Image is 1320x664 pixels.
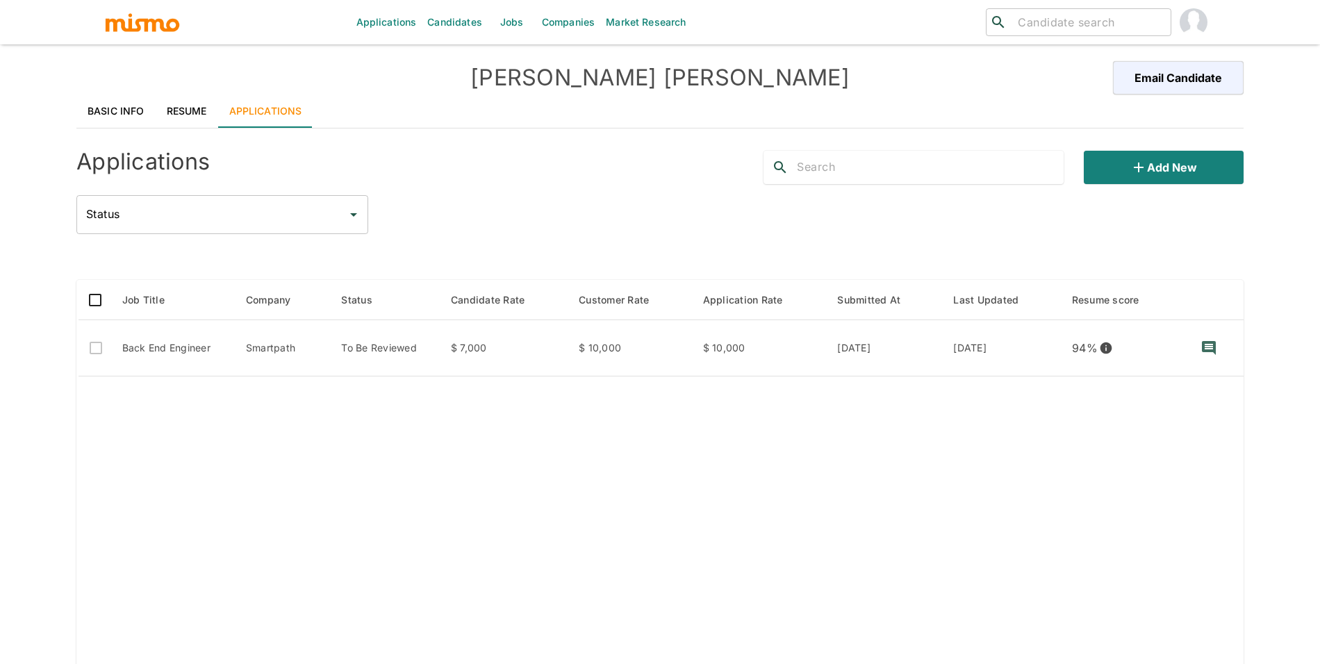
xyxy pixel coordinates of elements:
td: Only active applications to Public jobs can be selected [78,320,111,376]
span: Customer Rate [579,292,667,308]
p: 94 % [1072,338,1098,358]
span: Candidate Rate [451,292,543,308]
button: Email Candidate [1113,61,1244,94]
a: Resume [156,94,218,128]
td: $ 7,000 [440,320,568,376]
button: Add new [1084,151,1244,184]
img: Maria Lujan Ciommo [1180,8,1207,36]
td: $ 10,000 [692,320,827,376]
svg: View resume score details [1099,341,1113,355]
span: Last Updated [953,292,1037,308]
img: logo [104,12,181,33]
span: Job Title [122,292,183,308]
input: Search [797,156,1064,179]
input: Candidate search [1012,13,1165,32]
td: [DATE] [826,320,942,376]
a: Applications [218,94,313,128]
td: Back End Engineer [111,320,235,376]
span: Application Rate [703,292,801,308]
td: To Be Reviewed [330,320,439,376]
span: Company [246,292,309,308]
button: recent-notes [1192,331,1226,365]
button: Open [344,205,363,224]
a: Basic Info [76,94,156,128]
span: Status [341,292,390,308]
h4: [PERSON_NAME] [PERSON_NAME] [368,64,952,92]
h4: Applications [76,148,210,176]
td: [DATE] [942,320,1060,376]
span: Resume score [1072,292,1157,308]
td: Smartpath [235,320,331,376]
td: $ 10,000 [568,320,691,376]
span: Submitted At [837,292,918,308]
button: search [764,151,797,184]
